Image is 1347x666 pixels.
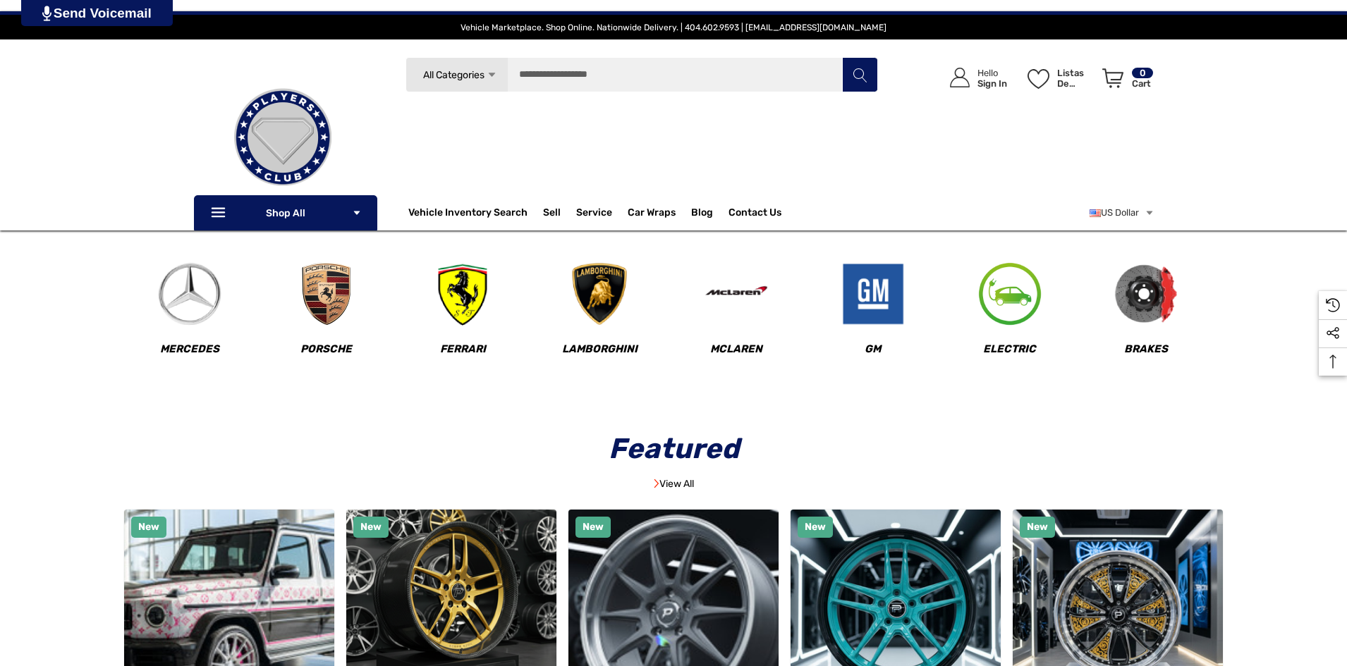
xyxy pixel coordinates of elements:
[934,54,1014,102] a: Iniciar sesión
[532,262,667,373] a: Image Device Lamborghini
[1096,54,1154,109] a: Carrito con 0 artículos
[1326,298,1340,312] svg: Recently Viewed
[705,262,768,326] img: Image Device
[42,6,51,21] img: PjwhLS0gR2VuZXJhdG9yOiBHcmF2aXQuaW8gLS0+PHN2ZyB4bWxucz0iaHR0cDovL3d3dy53My5vcmcvMjAwMC9zdmciIHhtb...
[194,195,377,230] p: Shop All
[1102,68,1123,88] svg: Review Your Cart
[583,521,604,533] span: New
[1114,262,1178,326] img: Image Device
[360,521,382,533] span: New
[805,262,940,373] a: Image Device GM
[160,343,219,356] span: Mercedes
[212,67,353,208] img: Players Club | Cars For Sale
[978,262,1042,326] img: Image Device
[977,78,1007,89] p: Sign In
[422,69,484,81] span: All Categories
[628,199,691,227] a: Car Wraps
[576,206,612,222] a: Service
[865,343,881,356] span: GM
[710,343,762,356] span: McLaren
[1057,68,1095,89] p: Listas de deseos
[1319,354,1347,369] svg: Top
[1021,54,1096,102] a: Listas de deseos Listas de deseos
[805,521,826,533] span: New
[487,70,497,80] svg: Icon Arrow Down
[1132,68,1153,78] p: 0
[562,343,638,356] span: Lamborghini
[842,57,877,92] button: Buscar
[461,23,886,32] span: Vehicle Marketplace. Shop Online. Nationwide Delivery. | 404.602.9593 | [EMAIL_ADDRESS][DOMAIN_NAME]
[1326,326,1340,340] svg: Social Media
[1132,78,1153,89] p: Cart
[396,262,530,373] a: Image Device Ferrari
[440,343,486,356] span: Ferrari
[654,479,659,488] img: Image Banner
[352,208,362,218] svg: Icon Arrow Down
[295,262,358,326] img: Image Device
[942,262,1077,373] a: Image Device Electric
[977,68,1007,78] p: Hello
[259,262,394,373] a: Image Device Porsche
[138,521,159,533] span: New
[406,57,508,92] a: All Categories Icon Arrow Down Icon Arrow Up
[599,432,749,465] span: Featured
[691,206,713,222] a: Blog
[983,343,1036,356] span: Electric
[1027,521,1048,533] span: New
[1028,69,1049,89] svg: Listas de deseos
[568,262,631,326] img: Image Device
[158,262,221,326] img: Image Device
[408,206,528,222] a: Vehicle Inventory Search
[209,205,231,221] svg: Icon Line
[123,262,257,373] a: Image Device Mercedes
[1124,343,1168,356] span: Brakes
[950,68,970,87] svg: Icon User Account
[1090,199,1154,227] a: Seleccionar moneda: USD
[431,262,494,326] img: Image Device
[628,206,676,222] span: Car Wraps
[729,206,781,222] a: Contact Us
[1079,262,1214,373] a: Image Device Brakes
[543,199,576,227] a: Sell
[543,206,561,222] span: Sell
[841,262,905,326] img: Image Device
[669,262,804,373] a: Image Device McLaren
[300,343,352,356] span: Porsche
[654,478,694,490] a: View All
